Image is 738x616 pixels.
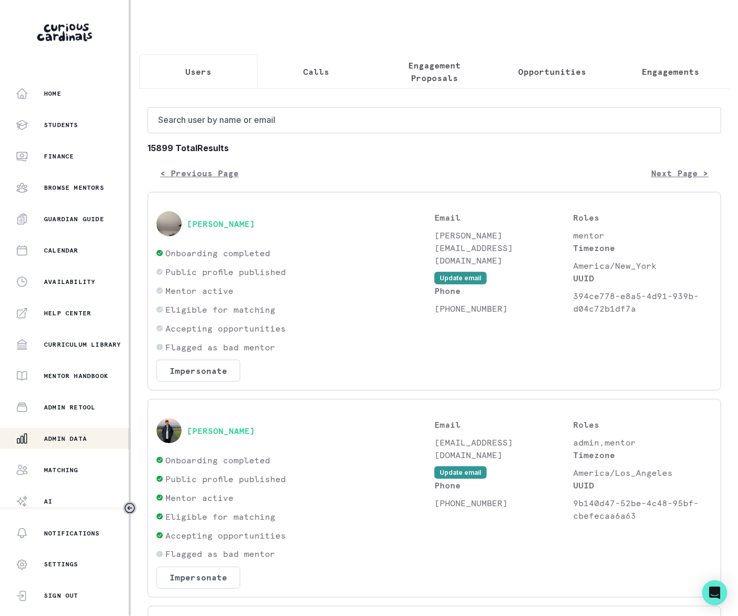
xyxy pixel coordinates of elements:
[44,121,79,129] p: Students
[434,479,574,492] p: Phone
[639,163,721,184] button: Next Page >
[574,418,713,431] p: Roles
[574,466,713,479] p: America/Los_Angeles
[574,436,713,449] p: admin,mentor
[44,215,104,223] p: Guardian Guide
[156,360,240,382] button: Impersonate
[44,592,79,600] p: Sign Out
[434,436,574,461] p: [EMAIL_ADDRESS][DOMAIN_NAME]
[434,272,487,284] button: Update email
[434,229,574,267] p: [PERSON_NAME][EMAIL_ADDRESS][DOMAIN_NAME]
[574,497,713,522] p: 9b140d47-52be-4c48-95bf-cbefecaa6a63
[44,529,100,538] p: Notifications
[434,284,574,297] p: Phone
[434,211,574,224] p: Email
[434,497,574,509] p: [PHONE_NUMBER]
[44,246,79,255] p: Calendar
[434,302,574,315] p: [PHONE_NUMBER]
[44,403,95,412] p: Admin Retool
[44,309,91,317] p: Help Center
[642,65,699,78] p: Engagements
[574,290,713,315] p: 394ce778-e8a5-4d91-939b-d04c72b1df7a
[574,229,713,242] p: mentor
[44,372,108,380] p: Mentor Handbook
[185,65,211,78] p: Users
[123,501,137,515] button: Toggle sidebar
[574,449,713,461] p: Timezone
[44,497,52,506] p: AI
[44,89,61,98] p: Home
[165,510,275,523] p: Eligible for matching
[44,561,79,569] p: Settings
[165,492,233,504] p: Mentor active
[44,435,87,443] p: Admin Data
[165,529,286,542] p: Accepting opportunities
[165,341,275,353] p: Flagged as bad mentor
[165,454,270,466] p: Onboarding completed
[574,272,713,284] p: UUID
[165,303,275,316] p: Eligible for matching
[165,322,286,335] p: Accepting opportunities
[148,142,721,154] b: 15899 Total Results
[44,340,121,349] p: Curriculum Library
[702,580,728,606] div: Open Intercom Messenger
[434,418,574,431] p: Email
[165,548,275,561] p: Flagged as bad mentor
[303,65,329,78] p: Calls
[434,466,487,479] button: Update email
[44,152,74,161] p: Finance
[37,24,92,41] img: Curious Cardinals Logo
[187,219,255,229] button: [PERSON_NAME]
[148,163,251,184] button: < Previous Page
[44,278,95,286] p: Availability
[156,567,240,589] button: Impersonate
[574,259,713,272] p: America/New_York
[44,184,104,192] p: Browse Mentors
[165,473,286,485] p: Public profile published
[574,479,713,492] p: UUID
[384,59,485,84] p: Engagement Proposals
[187,426,255,436] button: [PERSON_NAME]
[519,65,587,78] p: Opportunities
[165,266,286,278] p: Public profile published
[165,247,270,259] p: Onboarding completed
[44,466,79,474] p: Matching
[574,211,713,224] p: Roles
[165,284,233,297] p: Mentor active
[574,242,713,254] p: Timezone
